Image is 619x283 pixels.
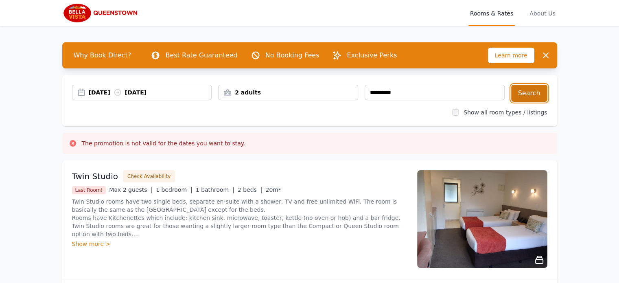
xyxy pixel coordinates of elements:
button: Search [511,85,547,102]
p: Best Rate Guaranteed [165,50,237,60]
button: Check Availability [123,170,175,182]
p: Twin Studio rooms have two single beds, separate en-suite with a shower, TV and free unlimited Wi... [72,197,407,238]
span: 2 beds | [238,186,262,193]
div: 2 adults [219,88,358,97]
p: No Booking Fees [265,50,319,60]
span: Max 2 guests | [109,186,153,193]
h3: The promotion is not valid for the dates you want to stay. [82,139,245,147]
div: [DATE] [DATE] [89,88,212,97]
span: 1 bedroom | [156,186,192,193]
label: Show all room types / listings [464,109,547,116]
span: Learn more [488,48,534,63]
span: 20m² [265,186,280,193]
img: Bella Vista Queenstown [62,3,140,23]
div: Show more > [72,240,407,248]
span: 1 bathroom | [196,186,234,193]
span: Why Book Direct? [67,47,138,64]
span: Last Room! [72,186,106,194]
h3: Twin Studio [72,171,118,182]
p: Exclusive Perks [347,50,397,60]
